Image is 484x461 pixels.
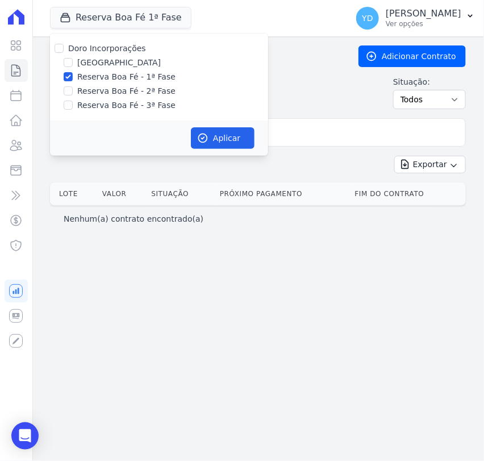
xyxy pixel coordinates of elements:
th: Fim do Contrato [351,182,466,205]
p: Ver opções [386,19,461,28]
button: YD [PERSON_NAME] Ver opções [347,2,484,34]
th: Situação [147,182,215,205]
label: Reserva Boa Fé - 2ª Fase [77,85,176,97]
label: Doro Incorporações [68,44,146,53]
button: Reserva Boa Fé 1ª Fase [50,7,191,28]
p: [PERSON_NAME] [386,8,461,19]
label: Reserva Boa Fé - 3ª Fase [77,99,176,111]
button: Aplicar [191,127,254,149]
span: YD [362,14,373,22]
th: Lote [50,182,98,205]
label: Situação: [393,76,466,88]
th: Próximo Pagamento [215,182,351,205]
a: Adicionar Contrato [358,45,466,67]
p: Nenhum(a) contrato encontrado(a) [64,213,203,225]
button: Exportar [394,156,466,173]
label: [GEOGRAPHIC_DATA] [77,57,161,69]
label: Reserva Boa Fé - 1ª Fase [77,71,176,83]
th: Valor [98,182,147,205]
div: Open Intercom Messenger [11,422,39,450]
